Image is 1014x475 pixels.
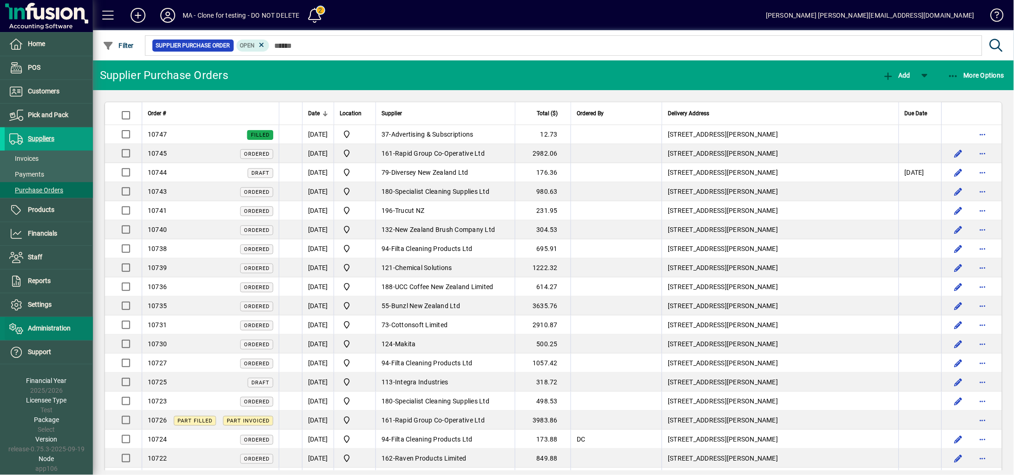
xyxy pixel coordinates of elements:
span: 55 [382,302,389,310]
button: More options [975,260,990,275]
button: Profile [153,7,183,24]
button: More options [975,298,990,313]
div: Order # [148,108,273,119]
button: More options [975,241,990,256]
span: Part Invoiced [227,418,270,424]
button: More options [975,127,990,142]
td: [DATE] [302,144,334,163]
span: Christchurch Cleaning Supplies Ltd [340,376,370,388]
td: 849.88 [515,449,571,468]
td: - [375,201,515,220]
button: More options [975,451,990,466]
td: 173.88 [515,430,571,449]
span: 94 [382,245,389,252]
td: [STREET_ADDRESS][PERSON_NAME] [662,163,899,182]
span: Draft [251,380,270,386]
td: [DATE] [302,182,334,201]
a: Settings [5,293,93,317]
button: More options [975,222,990,237]
td: 176.36 [515,163,571,182]
button: Edit [951,260,966,275]
span: Financial Year [26,377,67,384]
span: 196 [382,207,393,214]
span: Filter [103,42,134,49]
button: Edit [951,356,966,370]
span: 10738 [148,245,167,252]
span: Location [340,108,362,119]
div: Total ($) [521,108,566,119]
a: Purchase Orders [5,182,93,198]
td: [DATE] [302,373,334,392]
span: 121 [382,264,393,271]
button: Edit [951,317,966,332]
button: More Options [946,67,1007,84]
span: Staff [28,253,42,261]
span: 188 [382,283,393,290]
span: Trucut NZ [395,207,424,214]
td: [DATE] [302,335,334,354]
td: [STREET_ADDRESS][PERSON_NAME] [662,144,899,163]
span: 180 [382,188,393,195]
span: Christchurch Cleaning Supplies Ltd [340,338,370,350]
span: Chemical Solutions [395,264,452,271]
span: Ordered [244,342,270,348]
span: Licensee Type [26,396,67,404]
td: [STREET_ADDRESS][PERSON_NAME] [662,182,899,201]
span: UCC Coffee New Zealand Limited [395,283,494,290]
span: Products [28,206,54,213]
td: [STREET_ADDRESS][PERSON_NAME] [662,354,899,373]
span: Christchurch Cleaning Supplies Ltd [340,148,370,159]
td: - [375,220,515,239]
button: More options [975,375,990,389]
span: Order # [148,108,166,119]
td: [STREET_ADDRESS][PERSON_NAME] [662,373,899,392]
span: Support [28,348,51,356]
span: New Zealand Brush Company Ltd [395,226,495,233]
span: Home [28,40,45,47]
span: 10743 [148,188,167,195]
span: Ordered [244,284,270,290]
span: 10747 [148,131,167,138]
span: Settings [28,301,52,308]
td: - [375,449,515,468]
button: Edit [951,375,966,389]
span: Ordered [244,246,270,252]
button: Edit [951,336,966,351]
td: - [375,430,515,449]
span: Cottonsoft Limited [391,321,448,329]
span: Ordered [244,361,270,367]
span: 10725 [148,378,167,386]
button: Edit [951,279,966,294]
span: Ordered [244,303,270,310]
span: Ordered [244,189,270,195]
td: [STREET_ADDRESS][PERSON_NAME] [662,335,899,354]
span: Christchurch Cleaning Supplies Ltd [340,243,370,254]
td: - [375,125,515,144]
span: 10741 [148,207,167,214]
span: 10724 [148,435,167,443]
button: More options [975,432,990,447]
span: Invoices [9,155,39,162]
td: 231.95 [515,201,571,220]
span: Payments [9,171,44,178]
span: 180 [382,397,393,405]
td: - [375,354,515,373]
span: Christchurch Cleaning Supplies Ltd [340,205,370,216]
button: More options [975,165,990,180]
span: Filta Cleaning Products Ltd [391,245,473,252]
td: - [375,373,515,392]
span: Christchurch Cleaning Supplies Ltd [340,396,370,407]
div: Due Date [905,108,936,119]
td: [DATE] [302,449,334,468]
button: More options [975,413,990,428]
button: Filter [100,37,136,54]
td: - [375,297,515,316]
td: 318.72 [515,373,571,392]
span: 113 [382,378,393,386]
span: 10745 [148,150,167,157]
button: Edit [951,146,966,161]
span: 161 [382,150,393,157]
span: Ordered [244,208,270,214]
span: 124 [382,340,393,348]
span: Administration [28,324,71,332]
